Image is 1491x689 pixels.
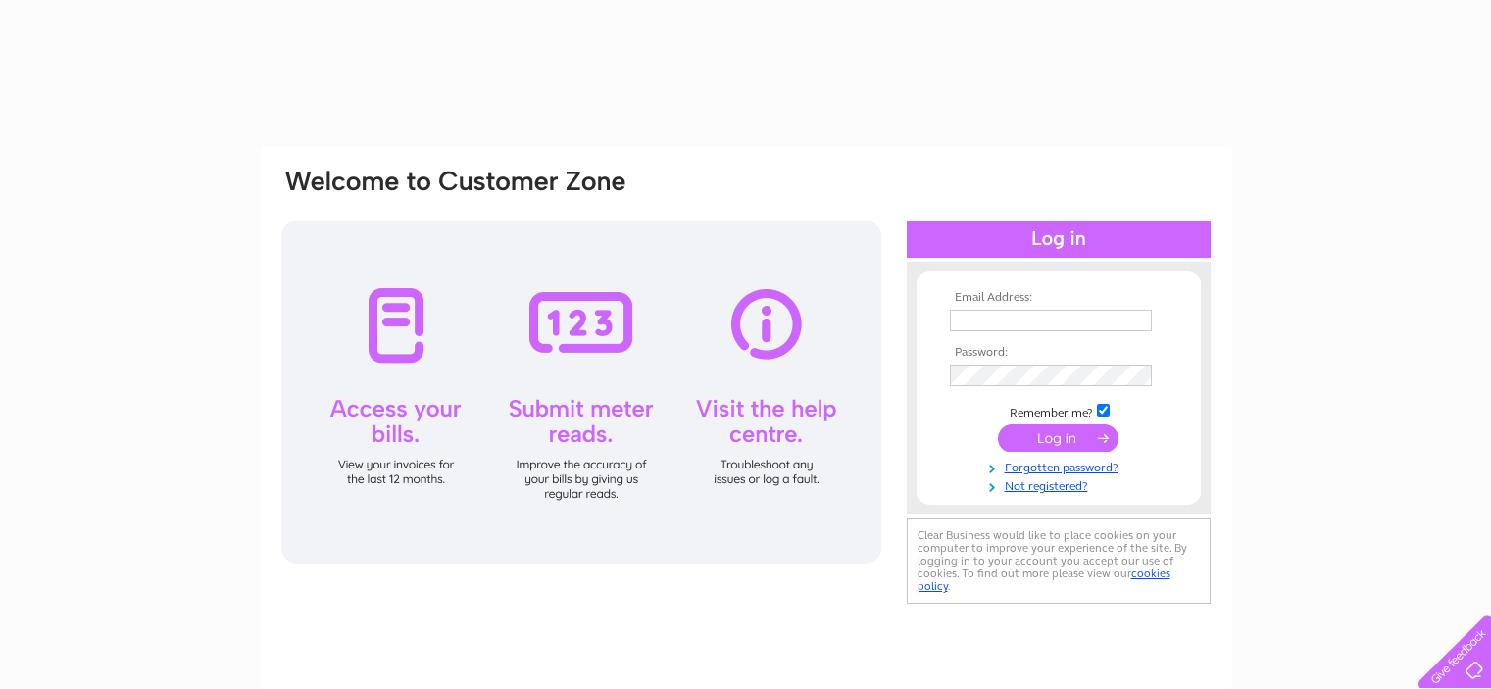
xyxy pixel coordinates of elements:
th: Password: [945,346,1172,360]
th: Email Address: [945,291,1172,305]
input: Submit [998,424,1118,452]
a: Forgotten password? [950,457,1172,475]
td: Remember me? [945,401,1172,420]
div: Clear Business would like to place cookies on your computer to improve your experience of the sit... [907,518,1211,604]
a: Not registered? [950,475,1172,494]
a: cookies policy [918,566,1170,593]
